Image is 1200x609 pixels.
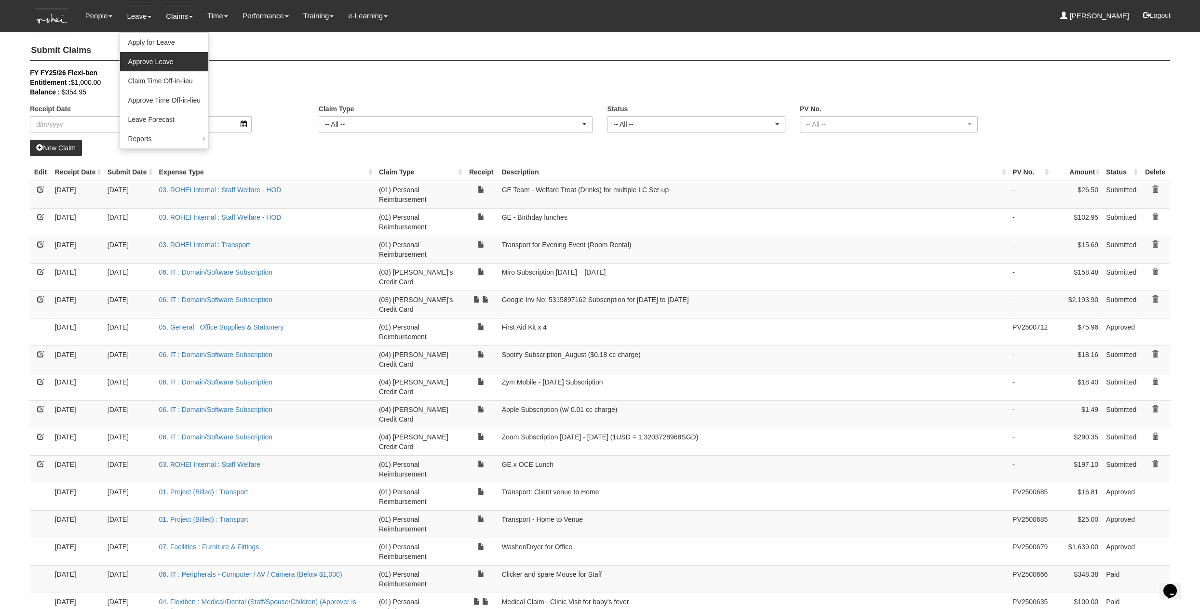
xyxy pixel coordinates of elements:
a: 06. IT : Domain/Software Subscription [159,268,273,276]
th: Amount : activate to sort column ascending [1052,163,1102,181]
td: - [1009,263,1052,291]
a: e-Learning [348,5,388,27]
td: (01) Personal Reimbursement [375,236,465,263]
td: Spotify Subscription_August ($0.18 cc charge) [498,345,1009,373]
td: First Aid Kit x 4 [498,318,1009,345]
td: (04) [PERSON_NAME] Credit Card [375,345,465,373]
td: Approved [1102,318,1140,345]
td: $158.48 [1052,263,1102,291]
td: [DATE] [104,455,155,483]
h4: Submit Claims [30,41,1170,61]
a: 06. IT : Domain/Software Subscription [159,296,273,304]
a: 07. Facilities : Furniture & Fittings [159,543,259,551]
a: New Claim [30,140,82,156]
td: $348.38 [1052,565,1102,593]
td: $197.10 [1052,455,1102,483]
a: 06. IT : Domain/Software Subscription [159,378,273,386]
td: $1.49 [1052,400,1102,428]
label: Receipt Date [30,104,71,114]
td: [DATE] [104,565,155,593]
th: Delete [1140,163,1170,181]
td: (01) Personal Reimbursement [375,208,465,236]
a: Claim Time Off-in-lieu [120,71,208,91]
a: People [85,5,113,27]
a: Reports [120,129,208,148]
a: Time [207,5,228,27]
td: [DATE] [104,263,155,291]
td: (01) Personal Reimbursement [375,538,465,565]
td: (01) Personal Reimbursement [375,483,465,510]
td: Google Inv No: 5315897162 Subscription for [DATE] to [DATE] [498,291,1009,318]
td: [DATE] [51,428,104,455]
td: $290.35 [1052,428,1102,455]
td: Submitted [1102,428,1140,455]
td: Approved [1102,483,1140,510]
td: [DATE] [51,318,104,345]
td: Transport - Home to Venue [498,510,1009,538]
td: [DATE] [51,373,104,400]
td: [DATE] [104,538,155,565]
td: Apple Subscription (w/ 0.01 cc charge) [498,400,1009,428]
input: d/m/yyyy [30,116,135,132]
b: Entitlement : [30,79,71,86]
td: Clicker and spare Mouse for Staff [498,565,1009,593]
td: (01) Personal Reimbursement [375,510,465,538]
td: $18.40 [1052,373,1102,400]
a: Leave Forecast [120,110,208,129]
td: - [1009,208,1052,236]
td: Submitted [1102,400,1140,428]
a: 03. ROHEI Internal : Staff Welfare - HOD [159,213,282,221]
td: Submitted [1102,291,1140,318]
td: $1,639.00 [1052,538,1102,565]
td: $2,193.90 [1052,291,1102,318]
td: PV2500685 [1009,483,1052,510]
a: 01. Project (Billed) : Transport [159,516,248,523]
td: [DATE] [51,510,104,538]
td: Zym Mobile - [DATE] Subscription [498,373,1009,400]
td: $15.69 [1052,236,1102,263]
a: 06. IT : Domain/Software Subscription [159,351,273,358]
td: - [1009,455,1052,483]
td: (01) Personal Reimbursement [375,565,465,593]
td: Submitted [1102,345,1140,373]
td: (03) [PERSON_NAME]'s Credit Card [375,263,465,291]
th: Submit Date : activate to sort column ascending [104,163,155,181]
button: -- All -- [319,116,593,132]
td: [DATE] [104,181,155,208]
a: 03. ROHEI Internal : Transport [159,241,250,249]
td: [DATE] [51,236,104,263]
td: [DATE] [51,565,104,593]
td: [DATE] [51,538,104,565]
th: Status : activate to sort column ascending [1102,163,1140,181]
td: [DATE] [104,291,155,318]
a: Claims [166,5,193,27]
a: 03. ROHEI Internal : Staff Welfare - HOD [159,186,282,194]
b: FY FY25/26 Flexi-ben [30,69,97,77]
td: [DATE] [51,208,104,236]
a: 06. IT : Domain/Software Subscription [159,406,273,413]
a: 01. Project (Billed) : Transport [159,488,248,496]
iframe: chat widget [1160,570,1190,599]
td: [DATE] [104,428,155,455]
td: PV2500685 [1009,510,1052,538]
td: [DATE] [104,483,155,510]
a: Apply for Leave [120,33,208,52]
a: Approve Leave [120,52,208,71]
a: 03. ROHEI Internal : Staff Welfare [159,461,260,468]
th: Edit [30,163,51,181]
td: [DATE] [51,291,104,318]
label: PV No. [800,104,822,114]
td: [DATE] [51,400,104,428]
td: PV2500666 [1009,565,1052,593]
td: PV2500679 [1009,538,1052,565]
a: 06. IT : Domain/Software Subscription [159,433,273,441]
td: Miro Subscription [DATE] – [DATE] [498,263,1009,291]
td: GE x OCE Lunch [498,455,1009,483]
td: - [1009,236,1052,263]
label: Claim Type [319,104,354,114]
td: [DATE] [104,318,155,345]
td: (01) Personal Reimbursement [375,455,465,483]
td: Submitted [1102,181,1140,208]
td: Approved [1102,538,1140,565]
td: PV2500712 [1009,318,1052,345]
